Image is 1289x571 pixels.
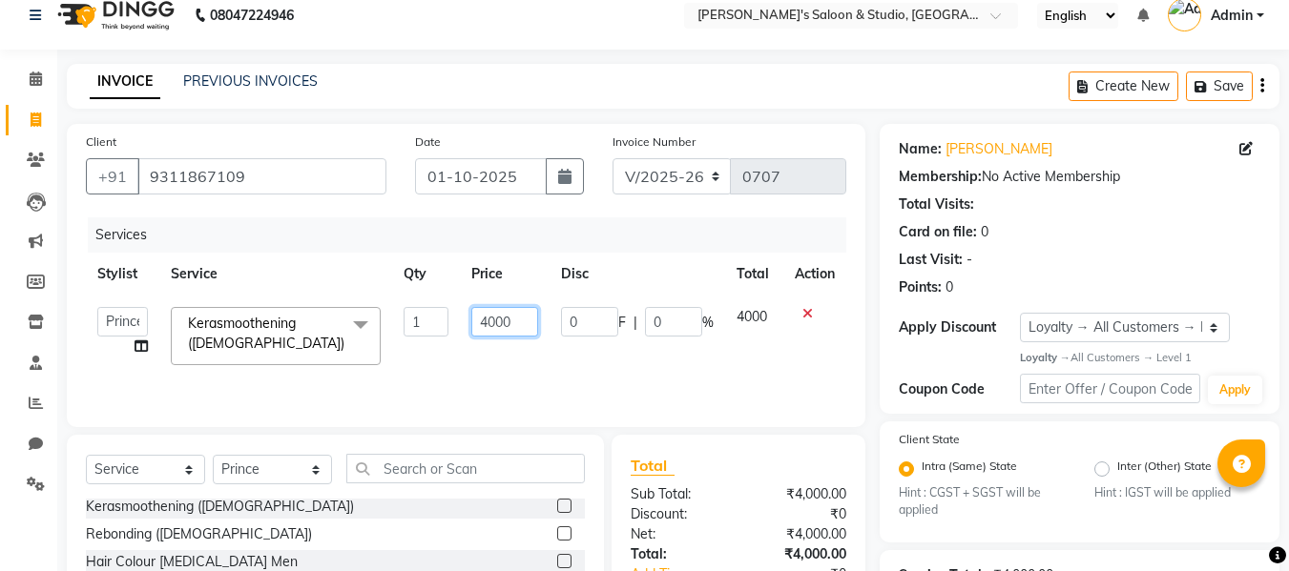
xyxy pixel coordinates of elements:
[946,277,953,297] div: 0
[899,431,960,448] label: Client State
[783,253,846,296] th: Action
[415,133,441,151] label: Date
[1208,376,1262,404] button: Apply
[616,544,738,564] div: Total:
[899,379,1019,399] div: Coupon Code
[725,253,783,296] th: Total
[616,504,738,524] div: Discount:
[899,139,942,159] div: Name:
[634,313,637,333] span: |
[86,253,159,296] th: Stylist
[392,253,461,296] th: Qty
[899,194,974,214] div: Total Visits:
[738,544,861,564] div: ₹4,000.00
[86,133,116,151] label: Client
[88,217,861,253] div: Services
[922,458,1017,480] label: Intra (Same) State
[1094,484,1260,501] small: Hint : IGST will be applied
[899,317,1019,337] div: Apply Discount
[188,315,344,352] span: Kerasmoothening ([DEMOGRAPHIC_DATA])
[946,139,1052,159] a: [PERSON_NAME]
[1117,458,1212,480] label: Inter (Other) State
[1211,6,1253,26] span: Admin
[86,497,354,517] div: Kerasmoothening ([DEMOGRAPHIC_DATA])
[738,504,861,524] div: ₹0
[344,335,353,352] a: x
[899,250,963,270] div: Last Visit:
[1186,71,1253,101] button: Save
[183,72,318,90] a: PREVIOUS INVOICES
[86,524,312,544] div: Rebonding ([DEMOGRAPHIC_DATA])
[86,158,139,194] button: +91
[1020,351,1071,364] strong: Loyalty →
[899,277,942,297] div: Points:
[899,167,1260,187] div: No Active Membership
[616,484,738,504] div: Sub Total:
[616,524,738,544] div: Net:
[967,250,972,270] div: -
[631,456,675,476] span: Total
[90,65,160,99] a: INVOICE
[899,222,977,242] div: Card on file:
[702,313,714,333] span: %
[981,222,988,242] div: 0
[137,158,386,194] input: Search by Name/Mobile/Email/Code
[460,253,549,296] th: Price
[737,308,767,325] span: 4000
[618,313,626,333] span: F
[1020,374,1200,403] input: Enter Offer / Coupon Code
[1069,71,1178,101] button: Create New
[613,133,696,151] label: Invoice Number
[899,484,1065,520] small: Hint : CGST + SGST will be applied
[1020,350,1260,366] div: All Customers → Level 1
[899,167,982,187] div: Membership:
[550,253,725,296] th: Disc
[738,524,861,544] div: ₹4,000.00
[738,484,861,504] div: ₹4,000.00
[159,253,392,296] th: Service
[346,454,585,483] input: Search or Scan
